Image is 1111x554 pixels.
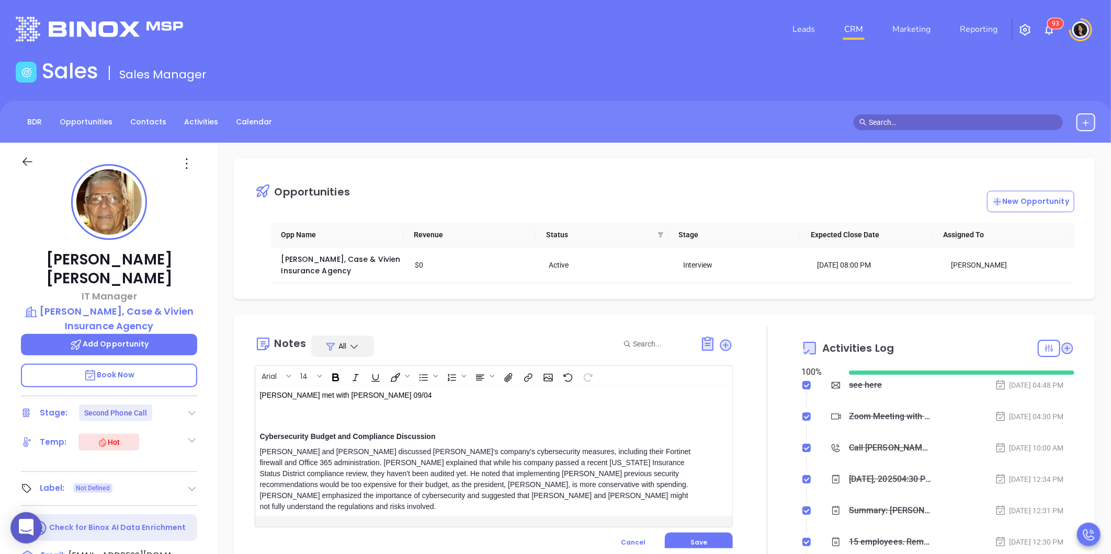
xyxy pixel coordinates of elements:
[1056,20,1059,27] span: 3
[995,442,1064,454] div: [DATE] 10:00 AM
[888,19,935,40] a: Marketing
[256,371,282,378] span: Arial
[256,367,285,385] button: Arial
[657,232,664,238] span: filter
[84,370,135,380] span: Book Now
[849,377,882,393] div: see here
[849,534,932,550] div: 15 employees. Remote: no, they take their laptop. IT has a company that runs his Microsoft busine...
[655,227,666,243] span: filter
[995,474,1064,485] div: [DATE] 12:34 PM
[470,367,497,385] span: Align
[325,367,344,385] span: Bold
[992,196,1070,207] p: New Opportunity
[549,259,668,271] div: Active
[259,390,695,423] p: [PERSON_NAME] met with [PERSON_NAME] 09/04
[76,169,142,235] img: profile-user
[270,223,403,247] th: Opp Name
[951,259,1070,271] div: [PERSON_NAME]
[558,367,576,385] span: Undo
[16,17,183,41] img: logo
[665,533,733,552] button: Save
[849,471,932,487] div: [DATE], 202504:30 PM - 05:00 PM
[577,367,596,385] span: Redo
[21,289,197,303] p: IT Manager
[498,367,517,385] span: Insert Files
[621,538,645,547] span: Cancel
[84,405,148,421] div: Second Phone Call
[49,522,186,533] p: Check for Binox AI Data Enrichment
[274,187,349,197] div: Opportunities
[1072,21,1089,38] img: user
[413,367,440,385] span: Insert Unordered List
[683,259,802,271] div: Interview
[822,343,894,353] span: Activities Log
[441,367,469,385] span: Insert Ordered List
[295,371,313,378] span: 14
[274,338,306,349] div: Notes
[53,113,119,131] a: Opportunities
[668,223,800,247] th: Stage
[281,254,402,276] a: [PERSON_NAME], Case & Vivien Insurance Agency
[995,505,1064,516] div: [DATE] 12:31 PM
[800,223,933,247] th: Expected Close Date
[403,223,536,247] th: Revenue
[859,119,867,126] span: search
[295,367,315,385] button: 14
[338,341,346,351] span: All
[70,339,149,349] span: Add Opportunity
[256,367,293,385] span: Font family
[259,431,695,442] div: Cybersecurity Budget and Compliance Discussion
[21,113,48,131] a: BDR
[230,113,278,131] a: Calendar
[995,379,1064,391] div: [DATE] 04:48 PM
[817,259,936,271] div: [DATE] 08:00 PM
[40,405,68,421] div: Stage:
[869,117,1057,128] input: Search…
[365,367,384,385] span: Underline
[76,482,110,494] span: Not Defined
[933,223,1065,247] th: Assigned To
[546,229,653,240] span: Status
[849,409,932,424] div: Zoom Meeting with [PERSON_NAME]
[42,59,98,84] h1: Sales
[602,533,665,552] button: Cancel
[788,19,819,40] a: Leads
[97,436,120,448] div: Hot
[385,367,412,385] span: Fill color or set the text color
[21,304,197,333] a: [PERSON_NAME], Case & Vivien Insurance Agency
[995,536,1064,548] div: [DATE] 12:30 PM
[995,411,1064,422] div: [DATE] 04:30 PM
[178,113,224,131] a: Activities
[345,367,364,385] span: Italic
[840,19,867,40] a: CRM
[956,19,1002,40] a: Reporting
[801,366,836,378] div: 100 %
[538,367,557,385] span: Insert Image
[21,250,197,288] p: [PERSON_NAME] [PERSON_NAME]
[1043,24,1056,36] img: iconNotification
[1019,24,1031,36] img: iconSetting
[259,446,695,512] div: [PERSON_NAME] and [PERSON_NAME] discussed [PERSON_NAME]'s company's cybersecurity measures, inclu...
[849,503,932,518] div: Summary: [PERSON_NAME] from Motiva called [PERSON_NAME] to schedule an appointment regarding cybe...
[40,434,67,450] div: Temp:
[849,440,932,456] div: Call [PERSON_NAME] to follow up
[518,367,537,385] span: Insert link
[1048,18,1063,29] sup: 93
[119,66,207,83] span: Sales Manager
[1052,20,1056,27] span: 9
[633,338,688,350] input: Search...
[690,538,707,547] span: Save
[294,367,324,385] span: Font size
[415,259,535,271] div: $0
[124,113,173,131] a: Contacts
[40,480,65,496] div: Label:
